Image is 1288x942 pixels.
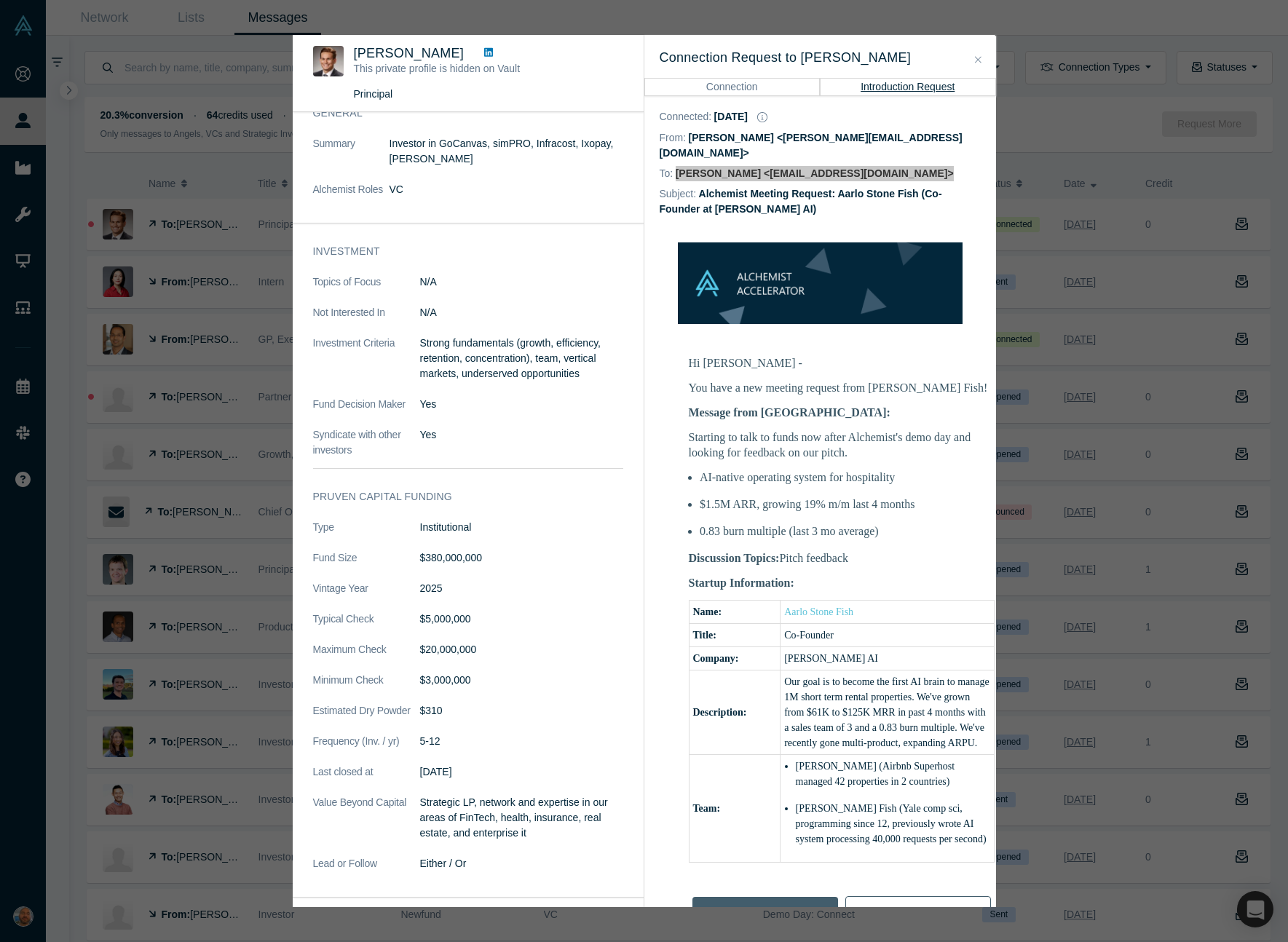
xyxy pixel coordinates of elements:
[660,186,697,202] dt: Subject:
[660,109,712,124] dt: Connected :
[689,577,794,589] b: Startup Information:
[700,470,995,485] li: AI-native operating system for hospitality
[313,550,420,581] dt: Fund Size
[971,52,986,68] button: Close
[693,630,716,641] b: Title:
[660,130,687,146] dt: From:
[689,380,995,395] p: You have a new meeting request from [PERSON_NAME] Fish!
[689,406,890,419] b: Message from [GEOGRAPHIC_DATA]:
[354,88,393,100] span: Principal
[689,430,995,460] p: Starting to talk to funds now after Alchemist's demo day and looking for feedback on our pitch.
[693,653,739,664] b: Company:
[420,520,623,535] dd: Institutional
[420,734,623,749] dd: 5-12
[420,611,623,627] dd: $5,000,000
[313,642,420,673] dt: Maximum Check
[420,336,623,381] p: Strong fundamentals (growth, efficiency, retention, concentration), team, vertical markets, under...
[660,188,942,215] dd: Alchemist Meeting Request: Aarlo Stone Fish (Co-Founder at [PERSON_NAME] AI)
[313,106,603,121] h3: General
[693,803,721,814] b: Team:
[781,646,994,670] td: [PERSON_NAME] AI
[660,48,981,68] h3: Connection Request to [PERSON_NAME]
[700,523,995,539] li: 0.83 burn multiple (last 3 mo average)
[420,673,623,688] dd: $3,000,000
[420,427,623,443] dd: Yes
[420,581,623,596] dd: 2025
[313,703,420,734] dt: Estimated Dry Powder
[390,136,623,167] p: Investor in GoCanvas, simPRO, Infracost, Ixopay, [PERSON_NAME]
[689,355,995,371] p: Hi [PERSON_NAME] -
[313,397,420,427] dt: Fund Decision Maker
[420,397,623,412] dd: Yes
[313,673,420,703] dt: Minimum Check
[313,244,603,259] h3: Investment
[420,642,623,657] dd: $20,000,000
[689,550,995,566] p: Pitch feedback
[781,670,994,754] td: Our goal is to become the first AI brain to manage 1M short term rental properties. We've grown f...
[313,182,390,213] dt: Alchemist Roles
[714,111,748,122] dd: [DATE]
[820,78,996,95] button: Introduction Request
[693,707,747,718] b: Description:
[420,550,623,566] dd: $380,000,000
[693,606,722,617] b: Name:
[660,166,673,181] dt: To:
[660,132,963,159] dd: [PERSON_NAME] <[PERSON_NAME][EMAIL_ADDRESS][DOMAIN_NAME]>
[678,242,963,324] img: banner-small-topicless.png
[784,606,853,617] a: Aarlo Stone Fish
[796,801,990,847] li: [PERSON_NAME] Fish (Yale comp sci, programming since 12, previously wrote AI system processing 40...
[781,623,994,646] td: Co-Founder
[313,734,420,764] dt: Frequency (Inv. / yr)
[644,78,821,95] button: Connection
[313,581,420,611] dt: Vintage Year
[796,759,990,789] li: [PERSON_NAME] (Airbnb Superhost managed 42 properties in 2 countries)
[390,182,623,197] dd: VC
[420,305,623,320] dd: N/A
[420,795,623,841] p: Strategic LP, network and expertise in our areas of FinTech, health, insurance, real estate, and ...
[313,136,390,182] dt: Summary
[313,336,420,397] dt: Investment Criteria
[313,46,344,76] img: Jared Moberg's Profile Image
[676,167,954,179] dd: [PERSON_NAME] <[EMAIL_ADDRESS][DOMAIN_NAME]>
[313,520,420,550] dt: Type
[313,489,603,504] h3: PruVen Capital funding
[313,427,420,458] dt: Syndicate with other investors
[420,856,623,871] dd: Either / Or
[313,611,420,642] dt: Typical Check
[420,703,623,719] dd: $310
[313,305,420,336] dt: Not Interested In
[313,764,420,795] dt: Last closed at
[354,61,582,76] p: This private profile is hidden on Vault
[700,496,995,512] li: $1.5M ARR, growing 19% m/m last 4 months
[420,274,623,290] dd: N/A
[313,274,420,305] dt: Topics of Focus
[354,46,465,60] span: [PERSON_NAME]
[313,856,420,887] dt: Lead or Follow
[420,764,623,780] dd: [DATE]
[313,795,420,856] dt: Value Beyond Capital
[689,552,780,564] b: Discussion Topics:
